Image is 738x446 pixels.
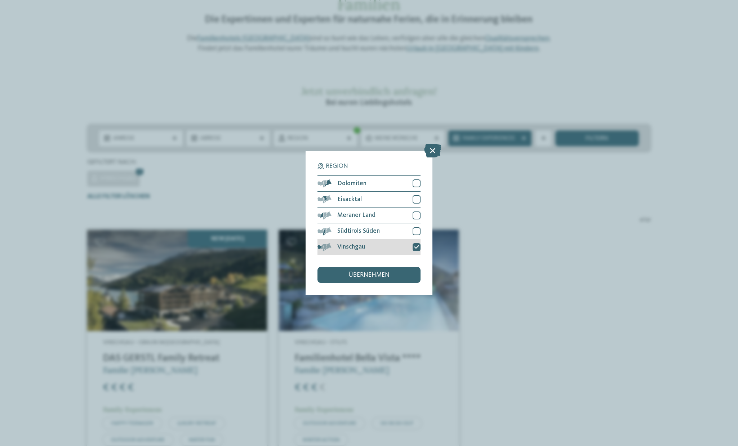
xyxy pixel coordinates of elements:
span: Vinschgau [337,244,365,250]
span: Dolomiten [337,180,366,187]
span: Region [326,163,348,170]
span: Südtirols Süden [337,228,380,235]
span: übernehmen [348,272,390,278]
span: Eisacktal [337,196,362,203]
span: Meraner Land [337,212,375,219]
